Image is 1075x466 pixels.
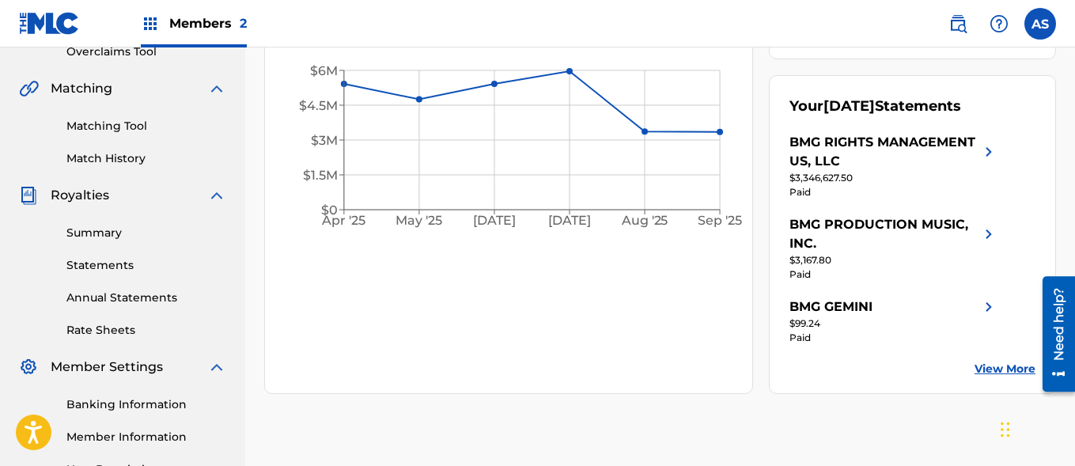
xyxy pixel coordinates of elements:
[240,16,247,31] span: 2
[473,214,516,229] tspan: [DATE]
[66,322,226,339] a: Rate Sheets
[51,186,109,205] span: Royalties
[789,297,998,345] a: BMG GEMINIright chevron icon$99.24Paid
[66,257,226,274] a: Statements
[19,186,38,205] img: Royalties
[299,98,338,113] tspan: $4.5M
[66,44,226,60] a: Overclaims Tool
[1031,271,1075,398] iframe: Resource Center
[66,150,226,167] a: Match History
[621,214,668,229] tspan: Aug '25
[942,8,974,40] a: Public Search
[979,297,998,316] img: right chevron icon
[789,297,872,316] div: BMG GEMINI
[789,185,998,199] div: Paid
[311,133,338,148] tspan: $3M
[66,396,226,413] a: Banking Information
[979,215,998,253] img: right chevron icon
[789,316,998,331] div: $99.24
[19,358,38,377] img: Member Settings
[948,14,967,33] img: search
[321,203,338,218] tspan: $0
[1024,8,1056,40] div: User Menu
[983,8,1015,40] div: Help
[19,79,39,98] img: Matching
[789,331,998,345] div: Paid
[51,358,163,377] span: Member Settings
[66,429,226,445] a: Member Information
[823,97,875,115] span: [DATE]
[698,214,743,229] tspan: Sep '25
[66,225,226,241] a: Summary
[310,63,338,78] tspan: $6M
[990,14,1009,33] img: help
[1001,406,1010,453] div: Drag
[789,133,998,199] a: BMG RIGHTS MANAGEMENT US, LLCright chevron icon$3,346,627.50Paid
[789,171,998,185] div: $3,346,627.50
[789,215,998,282] a: BMG PRODUCTION MUSIC, INC.right chevron icon$3,167.80Paid
[169,14,247,32] span: Members
[789,253,998,267] div: $3,167.80
[66,290,226,306] a: Annual Statements
[51,79,112,98] span: Matching
[207,358,226,377] img: expand
[303,168,338,183] tspan: $1.5M
[396,214,443,229] tspan: May '25
[789,133,979,171] div: BMG RIGHTS MANAGEMENT US, LLC
[996,390,1075,466] iframe: Chat Widget
[19,12,80,35] img: MLC Logo
[789,96,961,117] div: Your Statements
[789,215,979,253] div: BMG PRODUCTION MUSIC, INC.
[66,118,226,134] a: Matching Tool
[975,361,1035,377] a: View More
[207,79,226,98] img: expand
[141,14,160,33] img: Top Rightsholders
[322,214,366,229] tspan: Apr '25
[207,186,226,205] img: expand
[979,133,998,171] img: right chevron icon
[549,214,592,229] tspan: [DATE]
[789,267,998,282] div: Paid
